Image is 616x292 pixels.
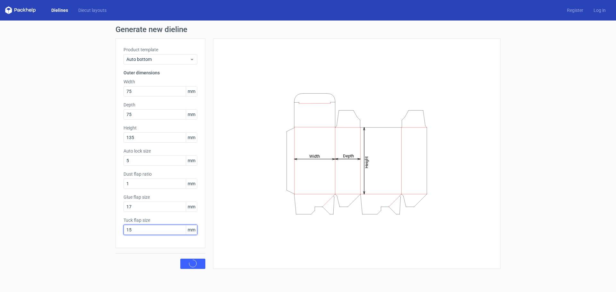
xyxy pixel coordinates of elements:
label: Height [124,125,197,131]
label: Auto lock size [124,148,197,154]
a: Diecut layouts [73,7,112,13]
span: Auto bottom [126,56,190,63]
h3: Outer dimensions [124,70,197,76]
span: mm [186,133,197,142]
label: Depth [124,102,197,108]
span: mm [186,110,197,119]
span: mm [186,179,197,188]
label: Tuck flap size [124,217,197,223]
h1: Generate new dieline [116,26,501,33]
a: Log in [588,7,611,13]
span: mm [186,225,197,235]
span: mm [186,156,197,165]
span: mm [186,87,197,96]
span: mm [186,202,197,212]
tspan: Width [309,154,320,158]
label: Dust flap ratio [124,171,197,177]
a: Register [562,7,588,13]
label: Glue flap size [124,194,197,200]
a: Dielines [46,7,73,13]
tspan: Height [364,156,369,168]
label: Product template [124,46,197,53]
label: Width [124,79,197,85]
tspan: Depth [343,154,354,158]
